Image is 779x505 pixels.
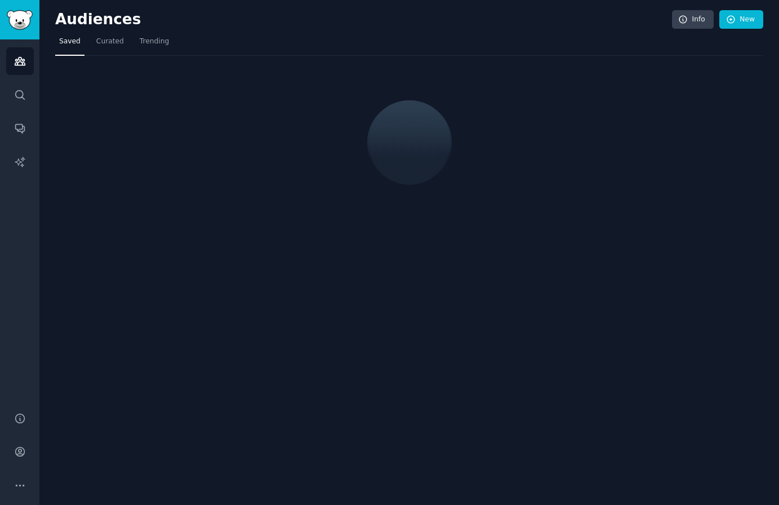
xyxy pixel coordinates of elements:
[55,11,672,29] h2: Audiences
[96,37,124,47] span: Curated
[92,33,128,56] a: Curated
[7,10,33,30] img: GummySearch logo
[719,10,763,29] a: New
[136,33,173,56] a: Trending
[672,10,714,29] a: Info
[59,37,81,47] span: Saved
[140,37,169,47] span: Trending
[55,33,84,56] a: Saved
